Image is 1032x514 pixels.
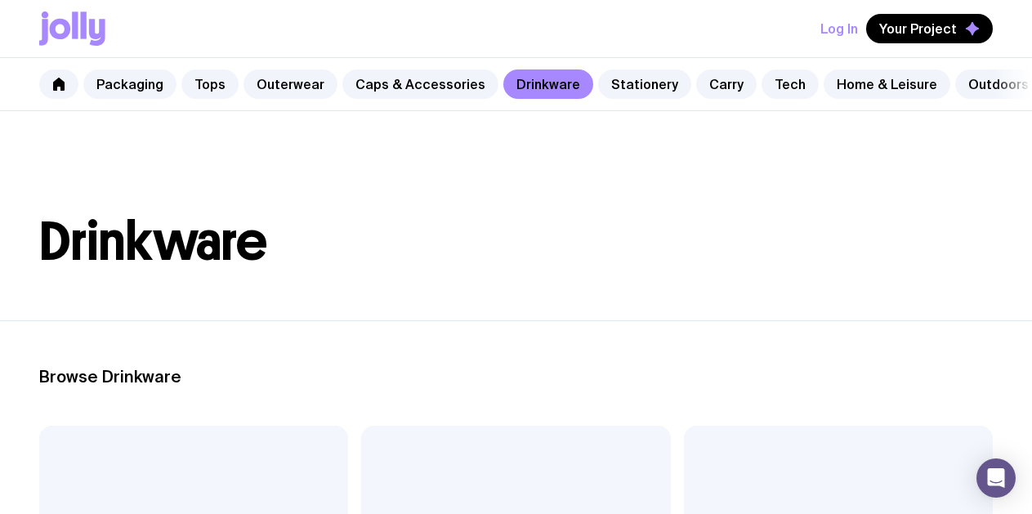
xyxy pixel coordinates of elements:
[762,69,819,99] a: Tech
[696,69,757,99] a: Carry
[243,69,337,99] a: Outerwear
[83,69,176,99] a: Packaging
[39,367,993,387] h2: Browse Drinkware
[39,216,993,268] h1: Drinkware
[820,14,858,43] button: Log In
[598,69,691,99] a: Stationery
[976,458,1016,498] div: Open Intercom Messenger
[824,69,950,99] a: Home & Leisure
[181,69,239,99] a: Tops
[342,69,498,99] a: Caps & Accessories
[503,69,593,99] a: Drinkware
[879,20,957,37] span: Your Project
[866,14,993,43] button: Your Project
